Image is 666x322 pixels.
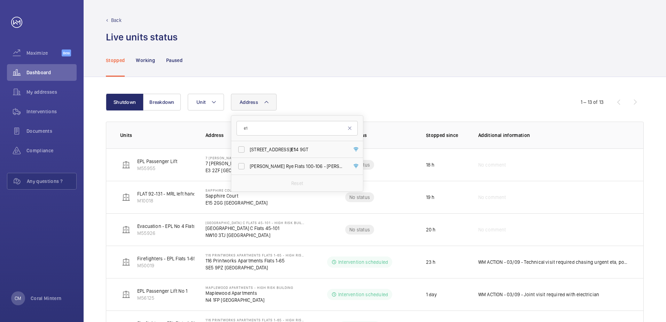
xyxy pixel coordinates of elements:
[426,194,435,201] p: 19 h
[206,253,304,257] p: 116 Printworks Apartments Flats 1-65 - High Risk Building
[206,285,293,290] p: Maplewood Apartments - High Risk Building
[478,226,506,233] span: No comment
[426,161,435,168] p: 18 h
[26,108,77,115] span: Interventions
[478,132,629,139] p: Additional information
[143,94,181,110] button: Breakdown
[196,99,206,105] span: Unit
[291,147,296,152] span: E1
[188,94,224,110] button: Unit
[122,258,130,266] img: elevator.svg
[206,264,304,271] p: SE5 9PZ [GEOGRAPHIC_DATA]
[349,226,370,233] p: No status
[206,232,304,239] p: NW10 3TJ [GEOGRAPHIC_DATA]
[166,57,183,64] p: Paused
[137,165,177,172] p: M55955
[122,161,130,169] img: elevator.svg
[106,31,178,44] h1: Live units status
[27,178,76,185] span: Any questions ?
[15,295,21,302] p: CM
[137,190,230,197] p: FLAT 92-131 - MRL left hand side - 10 Floors
[206,156,304,160] p: 7 [PERSON_NAME][GEOGRAPHIC_DATA] - High Risk Building
[206,192,277,199] p: Sapphire Court
[426,226,436,233] p: 20 h
[206,257,304,264] p: 116 Printworks Apartments Flats 1-65
[137,287,187,294] p: EPL Passenger Lift No 1
[349,194,370,201] p: No status
[137,255,206,262] p: Firefighters - EPL Flats 1-65 No 1
[26,128,77,135] span: Documents
[231,94,277,110] button: Address
[250,146,346,153] span: [STREET_ADDRESS] 4 9GT
[26,49,62,56] span: Maximize
[426,132,467,139] p: Stopped since
[206,188,277,192] p: Sapphire Court - High Risk Building
[137,223,219,230] p: Evacuation - EPL No 4 Flats 45-101 R/h
[206,221,304,225] p: [GEOGRAPHIC_DATA] C Flats 45-101 - High Risk Building
[478,291,599,298] p: WM ACTION - 03/09 - Joint visit required with electrician
[338,259,388,266] p: Intervention scheduled
[136,57,155,64] p: Working
[137,197,230,204] p: M10018
[206,225,304,232] p: [GEOGRAPHIC_DATA] C Flats 45-101
[122,290,130,299] img: elevator.svg
[26,89,77,95] span: My addresses
[137,294,187,301] p: M56125
[206,290,293,297] p: Maplewood Apartments
[426,259,436,266] p: 23 h
[581,99,604,106] div: 1 – 13 of 13
[106,94,144,110] button: Shutdown
[478,194,506,201] span: No comment
[122,193,130,201] img: elevator.svg
[120,132,194,139] p: Units
[206,167,304,174] p: E3 2ZF [GEOGRAPHIC_DATA]
[338,291,388,298] p: Intervention scheduled
[206,132,304,139] p: Address
[291,180,303,187] p: Reset
[106,57,125,64] p: Stopped
[240,99,258,105] span: Address
[478,161,506,168] span: No comment
[137,230,219,237] p: M55926
[206,199,277,206] p: E15 2GG [GEOGRAPHIC_DATA]
[426,291,437,298] p: 1 day
[478,259,629,266] p: WM ACTION - 03/09 - Technical visit required chasing urgent eta, possible senior engineer follow ...
[111,17,122,24] p: Back
[250,163,346,170] span: [PERSON_NAME] Rye Flats 100-106 - [PERSON_NAME][GEOGRAPHIC_DATA] Flats 100-106, [GEOGRAPHIC_DATA]...
[26,69,77,76] span: Dashboard
[26,147,77,154] span: Compliance
[31,295,62,302] p: Coral Mintern
[62,49,71,56] span: Beta
[206,318,304,322] p: 116 Printworks Apartments Flats 1-65 - High Risk Building
[237,121,358,136] input: Search by address
[137,262,206,269] p: M50019
[137,158,177,165] p: EPL Passenger Lift
[122,225,130,234] img: elevator.svg
[206,297,293,304] p: N4 1FP [GEOGRAPHIC_DATA]
[206,160,304,167] p: 7 [PERSON_NAME][GEOGRAPHIC_DATA]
